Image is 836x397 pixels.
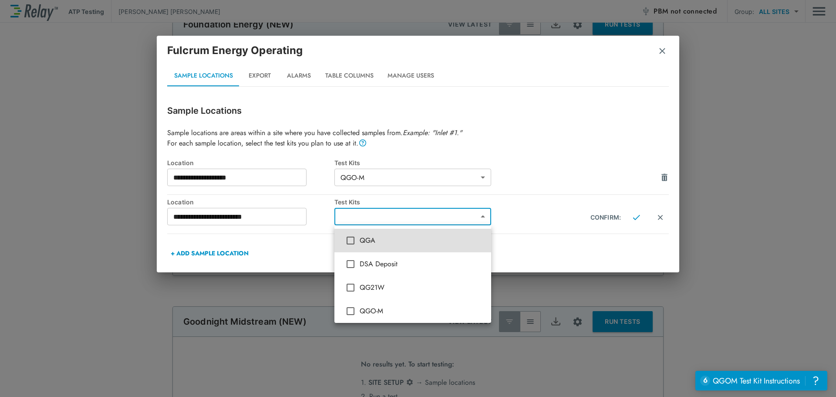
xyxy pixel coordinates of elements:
[360,306,484,316] span: QGO-M
[360,259,484,269] span: DSA Deposit
[360,282,484,293] span: QG21W
[695,371,827,390] iframe: Resource center
[360,235,484,246] span: QGA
